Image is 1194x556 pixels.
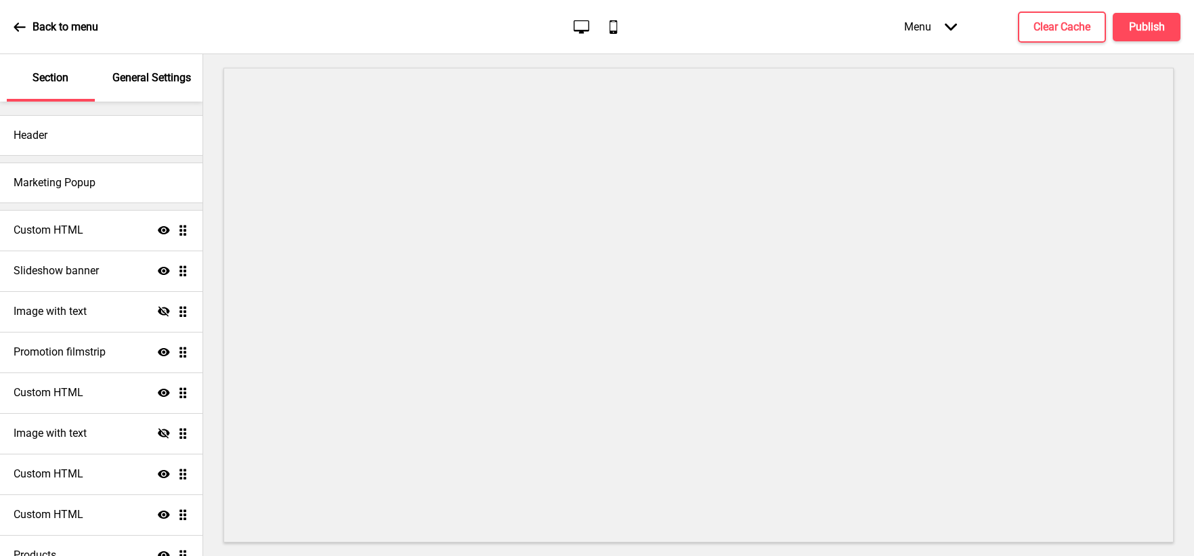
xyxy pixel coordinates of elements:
[14,507,83,522] h4: Custom HTML
[33,20,98,35] p: Back to menu
[14,345,106,360] h4: Promotion filmstrip
[14,9,98,45] a: Back to menu
[14,467,83,482] h4: Custom HTML
[1033,20,1090,35] h4: Clear Cache
[14,385,83,400] h4: Custom HTML
[33,70,68,85] p: Section
[14,175,95,190] h4: Marketing Popup
[14,263,99,278] h4: Slideshow banner
[112,70,191,85] p: General Settings
[1018,12,1106,43] button: Clear Cache
[14,223,83,238] h4: Custom HTML
[14,128,47,143] h4: Header
[14,426,87,441] h4: Image with text
[1129,20,1165,35] h4: Publish
[1113,13,1180,41] button: Publish
[891,7,971,47] div: Menu
[14,304,87,319] h4: Image with text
